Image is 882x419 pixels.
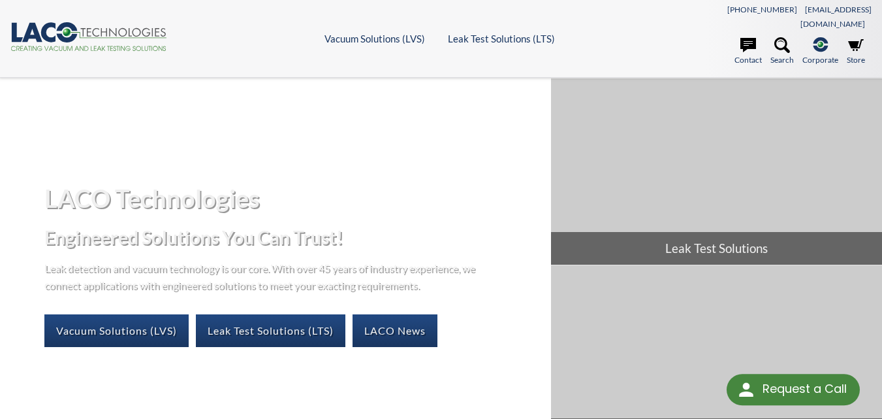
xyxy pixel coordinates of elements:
[763,374,847,404] div: Request a Call
[44,314,189,347] a: Vacuum Solutions (LVS)
[196,314,345,347] a: Leak Test Solutions (LTS)
[800,5,872,29] a: [EMAIL_ADDRESS][DOMAIN_NAME]
[44,226,541,250] h2: Engineered Solutions You Can Trust!
[324,33,425,44] a: Vacuum Solutions (LVS)
[551,232,882,265] span: Leak Test Solutions
[551,78,882,264] a: Leak Test Solutions
[736,379,757,400] img: round button
[734,37,762,66] a: Contact
[727,5,797,14] a: [PHONE_NUMBER]
[353,314,437,347] a: LACO News
[847,37,865,66] a: Store
[44,260,482,293] p: Leak detection and vacuum technology is our core. With over 45 years of industry experience, we c...
[770,37,794,66] a: Search
[44,182,541,214] h1: LACO Technologies
[727,374,860,405] div: Request a Call
[448,33,555,44] a: Leak Test Solutions (LTS)
[802,54,838,66] span: Corporate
